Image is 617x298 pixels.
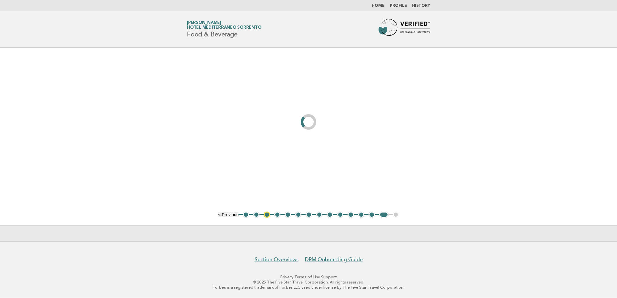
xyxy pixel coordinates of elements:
[111,280,506,285] p: © 2025 The Five Star Travel Corporation. All rights reserved.
[255,256,298,263] a: Section Overviews
[187,21,261,38] h1: Food & Beverage
[412,4,430,8] a: History
[390,4,407,8] a: Profile
[187,26,261,30] span: Hotel Mediterraneo Sorrento
[372,4,385,8] a: Home
[187,21,261,30] a: [PERSON_NAME]Hotel Mediterraneo Sorrento
[294,275,320,279] a: Terms of Use
[305,256,363,263] a: DRM Onboarding Guide
[111,274,506,280] p: · ·
[280,275,293,279] a: Privacy
[111,285,506,290] p: Forbes is a registered trademark of Forbes LLC used under license by The Five Star Travel Corpora...
[379,19,430,40] img: Forbes Travel Guide
[321,275,337,279] a: Support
